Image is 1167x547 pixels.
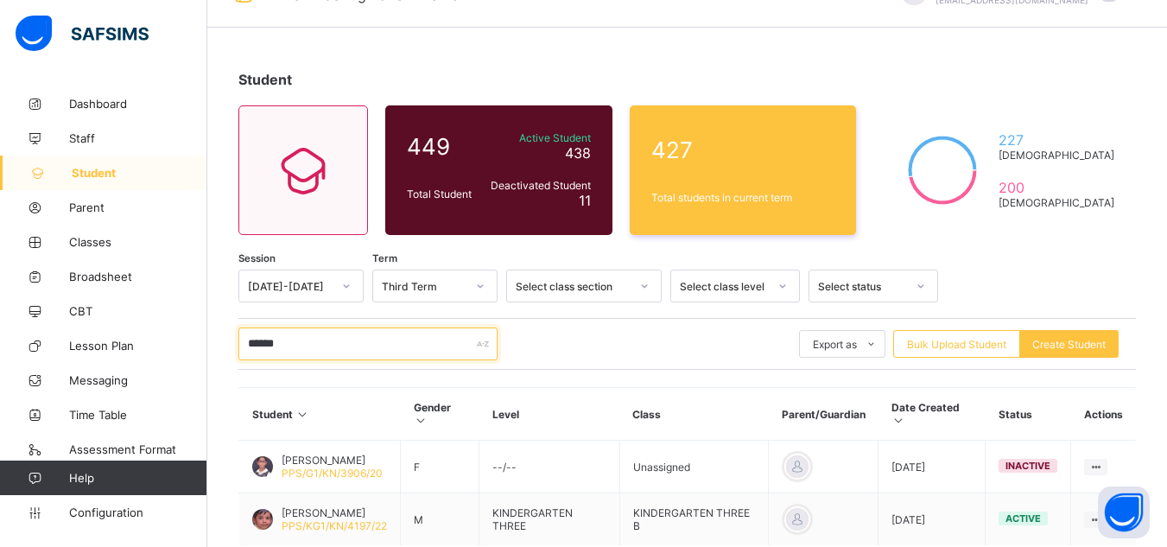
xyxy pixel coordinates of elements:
span: [PERSON_NAME] [282,506,387,519]
i: Sort in Ascending Order [414,414,428,427]
span: Classes [69,235,207,249]
td: Unassigned [619,441,768,493]
td: KINDERGARTEN THREE B [619,493,768,546]
i: Sort in Ascending Order [891,414,906,427]
span: Total students in current term [651,191,835,204]
span: Messaging [69,373,207,387]
td: F [401,441,479,493]
th: Class [619,388,768,441]
span: 11 [579,192,591,209]
span: PPS/G1/KN/3906/20 [282,467,383,480]
button: Open asap [1098,487,1150,538]
div: Total Student [403,183,483,205]
span: 227 [999,131,1114,149]
span: Export as [813,338,857,351]
th: Date Created [878,388,986,441]
div: Select status [818,280,906,293]
span: Staff [69,131,207,145]
span: Term [372,252,397,264]
span: inactive [1005,460,1050,472]
div: Select class section [516,280,630,293]
span: Time Table [69,408,207,422]
span: Active Student [487,131,591,144]
span: Parent [69,200,207,214]
span: Lesson Plan [69,339,207,353]
span: 449 [407,133,479,160]
th: Gender [401,388,479,441]
span: Help [69,471,206,485]
span: active [1005,512,1041,525]
span: Broadsheet [69,270,207,283]
span: Student [72,166,207,180]
span: Configuration [69,506,206,519]
span: [DEMOGRAPHIC_DATA] [999,149,1114,162]
td: [DATE] [878,441,986,493]
td: --/-- [479,441,619,493]
span: [PERSON_NAME] [282,454,383,467]
span: Dashboard [69,97,207,111]
span: PPS/KG1/KN/4197/22 [282,519,387,532]
span: Deactivated Student [487,179,591,192]
td: [DATE] [878,493,986,546]
th: Level [479,388,619,441]
div: Select class level [680,280,768,293]
img: safsims [16,16,149,52]
th: Student [239,388,401,441]
th: Status [986,388,1071,441]
div: [DATE]-[DATE] [248,280,332,293]
span: CBT [69,304,207,318]
span: 427 [651,137,835,163]
td: KINDERGARTEN THREE [479,493,619,546]
span: Assessment Format [69,442,207,456]
span: [DEMOGRAPHIC_DATA] [999,196,1114,209]
span: Session [238,252,276,264]
div: Third Term [382,280,466,293]
th: Parent/Guardian [769,388,878,441]
span: Create Student [1032,338,1106,351]
th: Actions [1071,388,1136,441]
span: Student [238,71,292,88]
span: 200 [999,179,1114,196]
i: Sort in Ascending Order [295,408,310,421]
td: M [401,493,479,546]
span: Bulk Upload Student [907,338,1006,351]
span: 438 [565,144,591,162]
